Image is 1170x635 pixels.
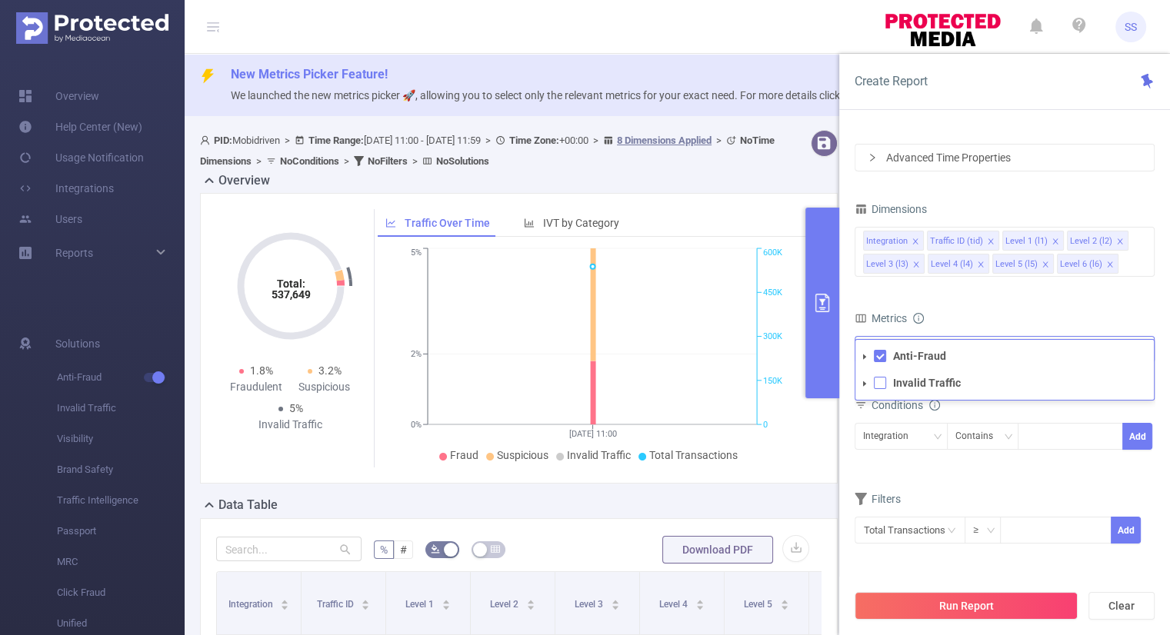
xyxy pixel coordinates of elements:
[1005,231,1048,251] div: Level 1 (l1)
[55,247,93,259] span: Reports
[863,254,925,274] li: Level 3 (l3)
[214,135,232,146] b: PID:
[442,597,451,607] div: Sort
[450,449,478,461] span: Fraud
[490,599,521,610] span: Level 2
[855,74,928,88] span: Create Report
[317,599,356,610] span: Traffic ID
[280,135,295,146] span: >
[361,597,370,607] div: Sort
[368,155,408,167] b: No Filters
[912,238,919,247] i: icon: close
[55,328,100,359] span: Solutions
[611,597,619,602] i: icon: caret-up
[861,380,868,387] i: icon: caret-down
[280,155,339,167] b: No Conditions
[1111,517,1141,544] button: Add
[231,67,388,81] span: New Metrics Picker Feature!
[955,424,1004,449] div: Contains
[57,516,185,547] span: Passport
[928,254,989,274] li: Level 4 (l4)
[744,599,775,610] span: Level 5
[281,603,289,608] i: icon: caret-down
[55,238,93,268] a: Reports
[1116,238,1124,247] i: icon: close
[780,603,788,608] i: icon: caret-down
[250,364,273,377] span: 1.8%
[509,135,559,146] b: Time Zone:
[855,592,1078,620] button: Run Report
[863,231,924,251] li: Integration
[252,155,266,167] span: >
[481,135,495,146] span: >
[222,379,291,395] div: Fraudulent
[763,420,768,430] tspan: 0
[912,261,920,270] i: icon: close
[649,449,738,461] span: Total Transactions
[1060,254,1102,274] div: Level 6 (l6)
[913,313,924,324] i: icon: info-circle
[933,432,942,443] i: icon: down
[57,362,185,393] span: Anti-Fraud
[893,350,946,362] strong: Anti-Fraud
[200,135,775,167] span: Mobidriven [DATE] 11:00 - [DATE] 11:59 +00:00
[992,254,1054,274] li: Level 5 (l5)
[216,537,362,561] input: Search...
[659,599,690,610] span: Level 4
[411,420,422,430] tspan: 0%
[339,155,354,167] span: >
[973,517,989,543] div: ≥
[543,217,619,229] span: IVT by Category
[18,173,114,204] a: Integrations
[1057,254,1118,274] li: Level 6 (l6)
[256,417,325,433] div: Invalid Traffic
[977,261,985,270] i: icon: close
[405,599,436,610] span: Level 1
[763,248,782,258] tspan: 600K
[405,217,490,229] span: Traffic Over Time
[524,218,535,228] i: icon: bar-chart
[289,402,303,414] span: 5%
[1125,12,1137,42] span: SS
[411,350,422,360] tspan: 2%
[57,547,185,577] span: MRC
[1088,592,1155,620] button: Clear
[893,377,961,389] strong: Invalid Traffic
[855,145,1154,171] div: icon: rightAdvanced Time Properties
[436,155,489,167] b: No Solutions
[385,218,396,228] i: icon: line-chart
[491,544,500,554] i: icon: table
[868,153,877,162] i: icon: right
[57,393,185,424] span: Invalid Traffic
[18,142,144,173] a: Usage Notification
[408,155,422,167] span: >
[18,204,82,234] a: Users
[57,485,185,516] span: Traffic Intelligence
[695,597,705,607] div: Sort
[763,332,782,342] tspan: 300K
[866,231,908,251] div: Integration
[855,203,927,215] span: Dimensions
[1004,432,1013,443] i: icon: down
[611,603,619,608] i: icon: caret-down
[291,379,359,395] div: Suspicious
[18,111,142,142] a: Help Center (New)
[57,424,185,454] span: Visibility
[411,248,422,258] tspan: 5%
[588,135,603,146] span: >
[568,429,616,439] tspan: [DATE] 11:00
[1122,423,1152,450] button: Add
[712,135,726,146] span: >
[695,597,704,602] i: icon: caret-up
[855,493,901,505] span: Filters
[780,597,788,602] i: icon: caret-up
[57,577,185,608] span: Click Fraud
[228,599,275,610] span: Integration
[526,597,535,607] div: Sort
[318,364,342,377] span: 3.2%
[927,231,999,251] li: Traffic ID (tid)
[526,597,535,602] i: icon: caret-up
[362,597,370,602] i: icon: caret-up
[1042,261,1049,270] i: icon: close
[1106,261,1114,270] i: icon: close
